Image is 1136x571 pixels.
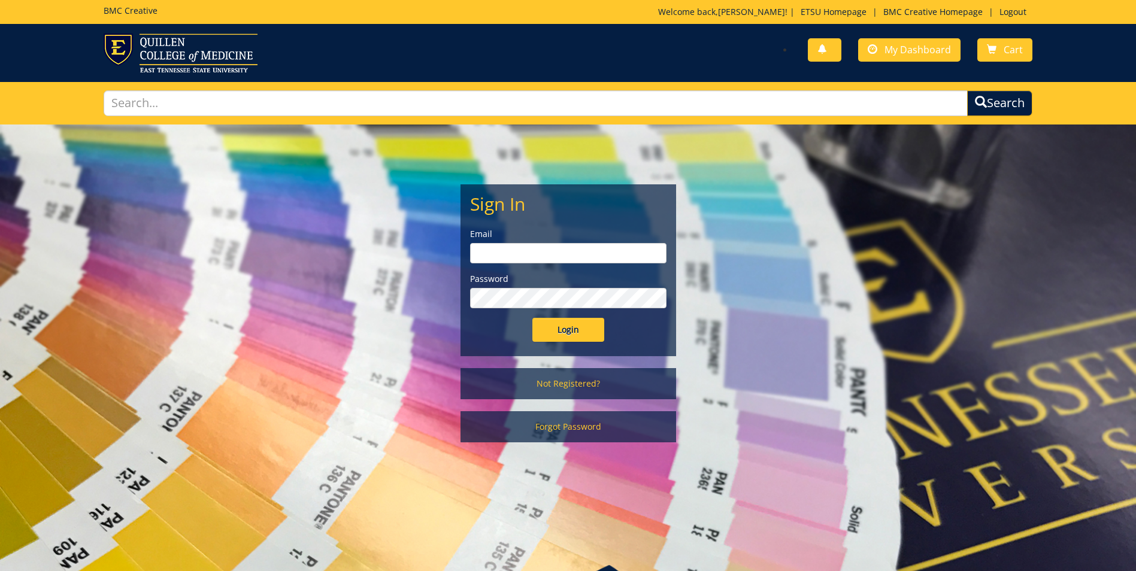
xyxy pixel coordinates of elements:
input: Login [532,318,604,342]
h5: BMC Creative [104,6,157,15]
img: ETSU logo [104,34,258,72]
a: Forgot Password [461,411,676,442]
label: Email [470,228,667,240]
a: Not Registered? [461,368,676,399]
a: Cart [977,38,1032,62]
a: Logout [993,6,1032,17]
p: Welcome back, ! | | | [658,6,1032,18]
a: BMC Creative Homepage [877,6,989,17]
span: Cart [1004,43,1023,56]
input: Search... [104,90,968,116]
button: Search [967,90,1032,116]
label: Password [470,273,667,285]
a: ETSU Homepage [795,6,873,17]
span: My Dashboard [884,43,951,56]
h2: Sign In [470,194,667,214]
a: [PERSON_NAME] [718,6,785,17]
a: My Dashboard [858,38,961,62]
